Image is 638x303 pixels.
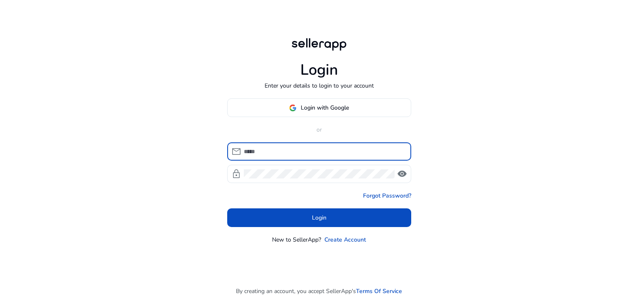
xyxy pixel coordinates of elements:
[227,125,411,134] p: or
[231,169,241,179] span: lock
[272,235,321,244] p: New to SellerApp?
[265,81,374,90] p: Enter your details to login to your account
[397,169,407,179] span: visibility
[231,147,241,156] span: mail
[356,287,402,296] a: Terms Of Service
[363,191,411,200] a: Forgot Password?
[312,213,326,222] span: Login
[301,103,349,112] span: Login with Google
[324,235,366,244] a: Create Account
[289,104,297,112] img: google-logo.svg
[227,208,411,227] button: Login
[227,98,411,117] button: Login with Google
[300,61,338,79] h1: Login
